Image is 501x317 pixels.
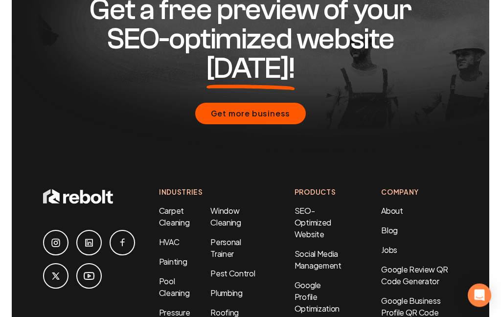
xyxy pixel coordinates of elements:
[159,187,255,198] h4: Industries
[295,187,342,198] h4: Products
[381,206,403,216] a: About
[159,276,189,298] a: Pool Cleaning
[295,206,331,240] a: SEO-Optimized Website
[295,249,342,271] a: Social Media Management
[381,226,398,236] a: Blog
[381,245,397,255] a: Jobs
[468,284,491,307] div: Open Intercom Messenger
[159,237,180,248] a: HVAC
[210,206,241,228] a: Window Cleaning
[210,269,255,279] a: Pest Control
[206,54,295,84] span: [DATE]!
[195,103,306,125] button: Get more business
[210,288,242,298] a: Plumbing
[381,187,458,198] h4: Company
[210,237,241,259] a: Personal Trainer
[381,265,448,287] a: Google Review QR Code Generator
[295,280,340,314] a: Google Profile Optimization
[159,206,189,228] a: Carpet Cleaning
[159,257,187,267] a: Painting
